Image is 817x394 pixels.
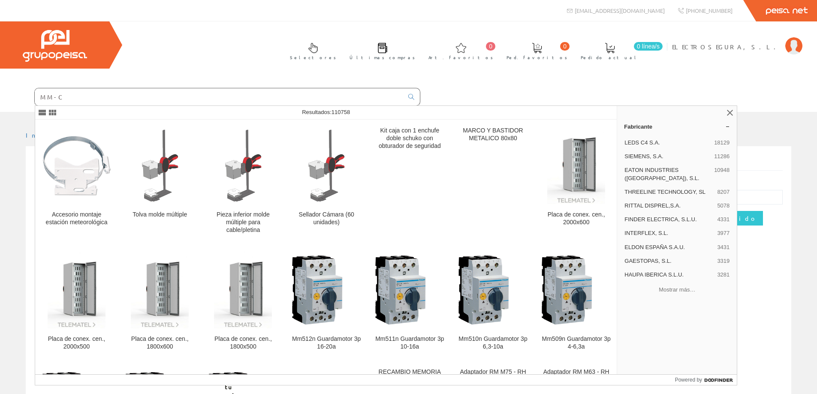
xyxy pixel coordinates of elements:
[26,131,62,139] a: Inicio
[290,53,336,62] span: Selectores
[581,53,639,62] span: Pedido actual
[452,120,534,244] a: MARCO Y BASTIDOR METALICO 80x80
[717,257,730,265] span: 3319
[547,127,605,204] img: Placa de conex. cen., 2000x600
[714,166,730,182] span: 10948
[458,127,528,142] div: MARCO Y BASTIDOR METALICO 80x80
[208,211,277,234] div: Pieza inferior molde múltiple para cable/pletina
[350,53,415,62] span: Últimas compras
[458,335,528,351] div: Mm510n Guardamotor 3p 6,3-10a
[624,202,714,210] span: RITTAL DISPREL,S.A.
[375,335,444,351] div: Mm511n Guardamotor 3p 10-16a
[624,153,711,160] span: SIEMENS, S.A.
[486,42,495,51] span: 0
[624,244,714,251] span: ELDON ESPAÑA S.A.U.
[125,211,194,219] div: Tolva molde múltiple
[125,335,194,351] div: Placa de conex. cen., 1800x600
[572,36,665,65] a: 0 línea/s Pedido actual
[368,120,451,244] a: Kit caja con 1 enchufe doble schuko con obturador de seguridad
[285,120,368,244] a: Sellador Cámara (60 unidades) Sellador Cámara (60 unidades)
[717,229,730,237] span: 3977
[224,127,262,204] img: Pieza inferior molde múltiple para cable/pletina
[118,120,201,244] a: Tolva molde múltiple Tolva molde múltiple
[208,335,277,351] div: Placa de conex. cen., 1800x500
[375,368,444,384] div: RECAMBIO MEMORIA R-MM-GB2
[714,139,730,147] span: 18129
[717,202,730,210] span: 5078
[458,368,528,384] div: Adaptador RM M75 - RH M63 latón / Ex d e
[675,376,702,384] span: Powered by
[458,256,528,325] img: Mm510n Guardamotor 3p 6,3-10a
[624,188,714,196] span: THREELINE TECHNOLOGY, SL
[281,36,341,65] a: Selectores
[302,109,350,115] span: Resultados:
[675,375,737,385] a: Powered by
[202,244,284,361] a: Placa de conex. cen., 1800x500 Placa de conex. cen., 1800x500
[428,53,493,62] span: Art. favoritos
[542,335,611,351] div: Mm509n Guardamotor 3p 4-6,3a
[375,256,444,325] img: Mm511n Guardamotor 3p 10-16a
[375,127,444,150] div: Kit caja con 1 enchufe doble schuko con obturador de seguridad
[624,271,714,279] span: HAUPA IBERICA S.L.U.
[560,42,570,51] span: 0
[23,30,87,62] img: Grupo Peisa
[672,36,802,44] a: ELECTROSEGURA, S.L.
[617,120,737,133] a: Fabricante
[341,36,419,65] a: Últimas compras
[542,211,611,226] div: Placa de conex. cen., 2000x600
[292,256,361,325] img: Mm512n Guardamotor 3p 16-20a
[214,251,272,328] img: Placa de conex. cen., 1800x500
[621,283,733,297] button: Mostrar más…
[717,271,730,279] span: 3281
[141,127,179,204] img: Tolva molde múltiple
[452,244,534,361] a: Mm510n Guardamotor 3p 6,3-10a Mm510n Guardamotor 3p 6,3-10a
[535,120,618,244] a: Placa de conex. cen., 2000x600 Placa de conex. cen., 2000x600
[634,42,663,51] span: 0 línea/s
[714,153,730,160] span: 11286
[42,335,111,351] div: Placa de conex. cen., 2000x500
[35,120,118,244] a: Accesorio montaje estación meteorológica Accesorio montaje estación meteorológica
[542,368,611,384] div: Adaptador RM M63 - RH M50 latón / Ex d e
[42,211,111,226] div: Accesorio montaje estación meteorológica
[717,188,730,196] span: 8207
[35,88,403,105] input: Buscar ...
[131,251,189,328] img: Placa de conex. cen., 1800x600
[292,335,361,351] div: Mm512n Guardamotor 3p 16-20a
[118,244,201,361] a: Placa de conex. cen., 1800x600 Placa de conex. cen., 1800x600
[506,53,567,62] span: Ped. favoritos
[542,256,611,325] img: Mm509n Guardamotor 3p 4-6,3a
[624,257,714,265] span: GAESTOPAS, S.L.
[42,131,111,200] img: Accesorio montaje estación meteorológica
[624,229,714,237] span: INTERFLEX, S.L.
[368,244,451,361] a: Mm511n Guardamotor 3p 10-16a Mm511n Guardamotor 3p 10-16a
[575,7,665,14] span: [EMAIL_ADDRESS][DOMAIN_NAME]
[717,244,730,251] span: 3431
[624,166,711,182] span: EATON INDUSTRIES ([GEOGRAPHIC_DATA]), S.L.
[48,251,106,328] img: Placa de conex. cen., 2000x500
[717,216,730,223] span: 4331
[686,7,733,14] span: [PHONE_NUMBER]
[332,109,350,115] span: 110758
[624,139,711,147] span: LEDS C4 S.A.
[202,120,284,244] a: Pieza inferior molde múltiple para cable/pletina Pieza inferior molde múltiple para cable/pletina
[35,244,118,361] a: Placa de conex. cen., 2000x500 Placa de conex. cen., 2000x500
[535,244,618,361] a: Mm509n Guardamotor 3p 4-6,3a Mm509n Guardamotor 3p 4-6,3a
[285,244,368,361] a: Mm512n Guardamotor 3p 16-20a Mm512n Guardamotor 3p 16-20a
[292,211,361,226] div: Sellador Cámara (60 unidades)
[624,216,714,223] span: FINDER ELECTRICA, S.L.U.
[307,127,346,204] img: Sellador Cámara (60 unidades)
[672,42,781,51] span: ELECTROSEGURA, S.L.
